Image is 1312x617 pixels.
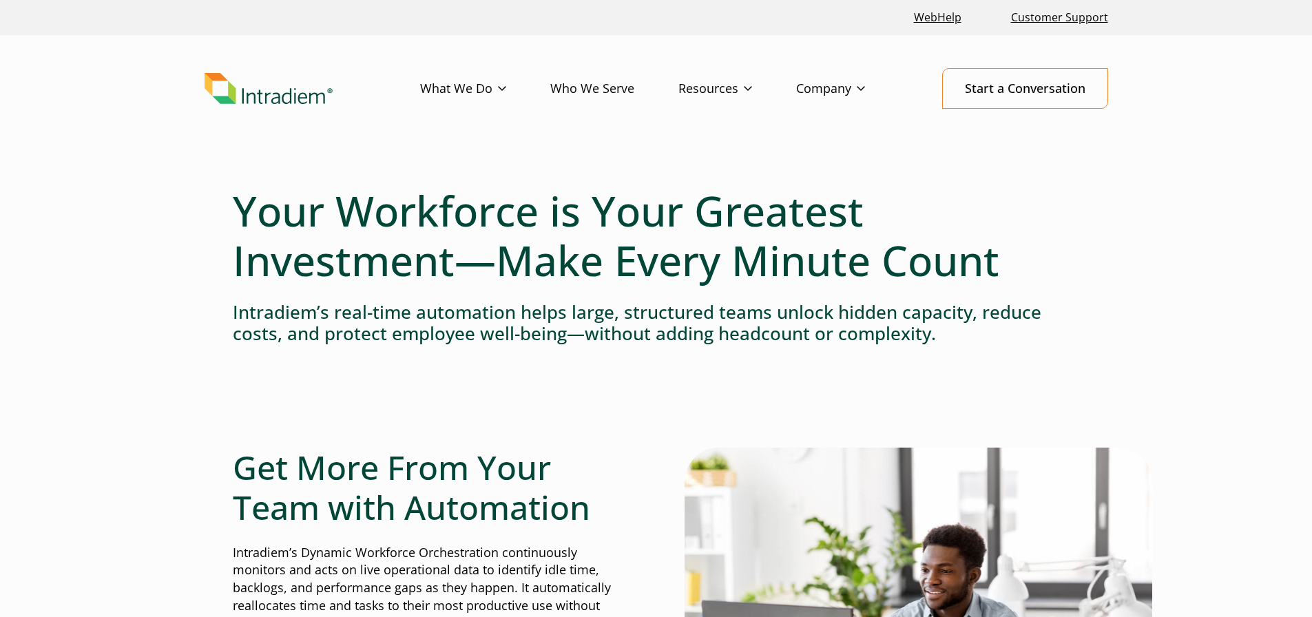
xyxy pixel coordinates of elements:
a: Link to homepage of Intradiem [205,73,420,105]
h2: Get More From Your Team with Automation [233,448,628,527]
h1: Your Workforce is Your Greatest Investment—Make Every Minute Count [233,186,1080,285]
a: Who We Serve [550,69,678,109]
a: Start a Conversation [942,68,1108,109]
img: Intradiem [205,73,333,105]
a: Link opens in a new window [908,3,967,32]
h4: Intradiem’s real-time automation helps large, structured teams unlock hidden capacity, reduce cos... [233,302,1080,344]
a: Customer Support [1006,3,1114,32]
a: Company [796,69,909,109]
a: What We Do [420,69,550,109]
a: Resources [678,69,796,109]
